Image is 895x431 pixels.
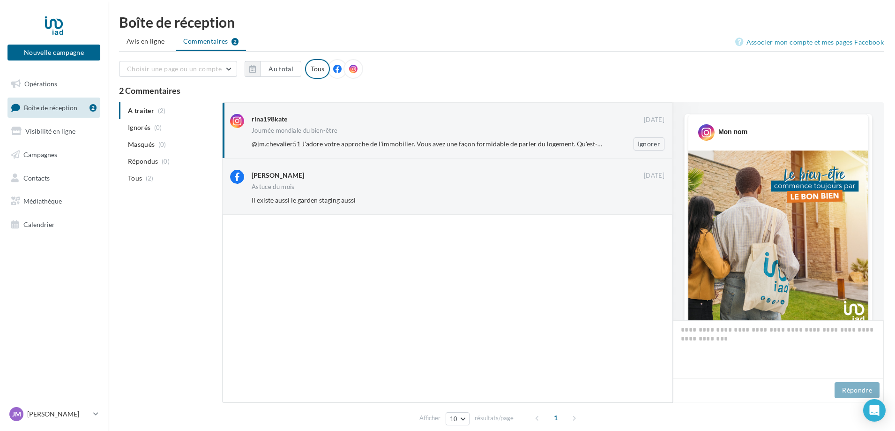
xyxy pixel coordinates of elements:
div: Astuce du mois [252,184,295,190]
span: JM [12,409,21,419]
div: Tous [305,59,330,79]
span: Contacts [23,174,50,181]
span: Répondus [128,157,158,166]
span: Avis en ligne [127,37,165,46]
a: Médiathèque [6,191,102,211]
span: Il existe aussi le garden staging aussi [252,196,356,204]
div: rina198kate [252,114,287,124]
span: (0) [162,158,170,165]
span: Opérations [24,80,57,88]
span: 1 [548,410,563,425]
span: Campagnes [23,151,57,159]
span: Tous [128,174,142,183]
button: Au total [261,61,301,77]
span: Afficher [419,414,440,423]
a: Visibilité en ligne [6,121,102,141]
button: Nouvelle campagne [7,45,100,60]
span: @jm.chevalier51 J'adore votre approche de l'immobilier. Vous avez une façon formidable de parler ... [252,140,780,148]
span: Calendrier [23,220,55,228]
a: Boîte de réception2 [6,98,102,118]
p: [PERSON_NAME] [27,409,89,419]
div: 2 Commentaires [119,86,884,95]
button: Au total [245,61,301,77]
button: Choisir une page ou un compte [119,61,237,77]
span: Ignorés [128,123,150,132]
div: [PERSON_NAME] [252,171,304,180]
span: Choisir une page ou un compte [127,65,222,73]
span: (2) [146,174,154,182]
a: Calendrier [6,215,102,234]
span: [DATE] [644,172,664,180]
span: Boîte de réception [24,103,77,111]
span: (0) [158,141,166,148]
span: [DATE] [644,116,664,124]
div: Mon nom [718,127,747,136]
button: Répondre [835,382,880,398]
div: 2 [89,104,97,112]
span: (0) [154,124,162,131]
span: Médiathèque [23,197,62,205]
span: Masqués [128,140,155,149]
div: Journée mondiale du bien-être [252,128,337,134]
a: Associer mon compte et mes pages Facebook [735,37,884,48]
a: Contacts [6,168,102,188]
a: Opérations [6,74,102,94]
a: JM [PERSON_NAME] [7,405,100,423]
span: Visibilité en ligne [25,127,75,135]
a: Campagnes [6,145,102,165]
span: résultats/page [475,414,514,423]
div: Open Intercom Messenger [863,399,886,422]
span: 10 [450,415,458,423]
div: Boîte de réception [119,15,884,29]
button: Ignorer [634,137,664,151]
button: 10 [446,412,470,425]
